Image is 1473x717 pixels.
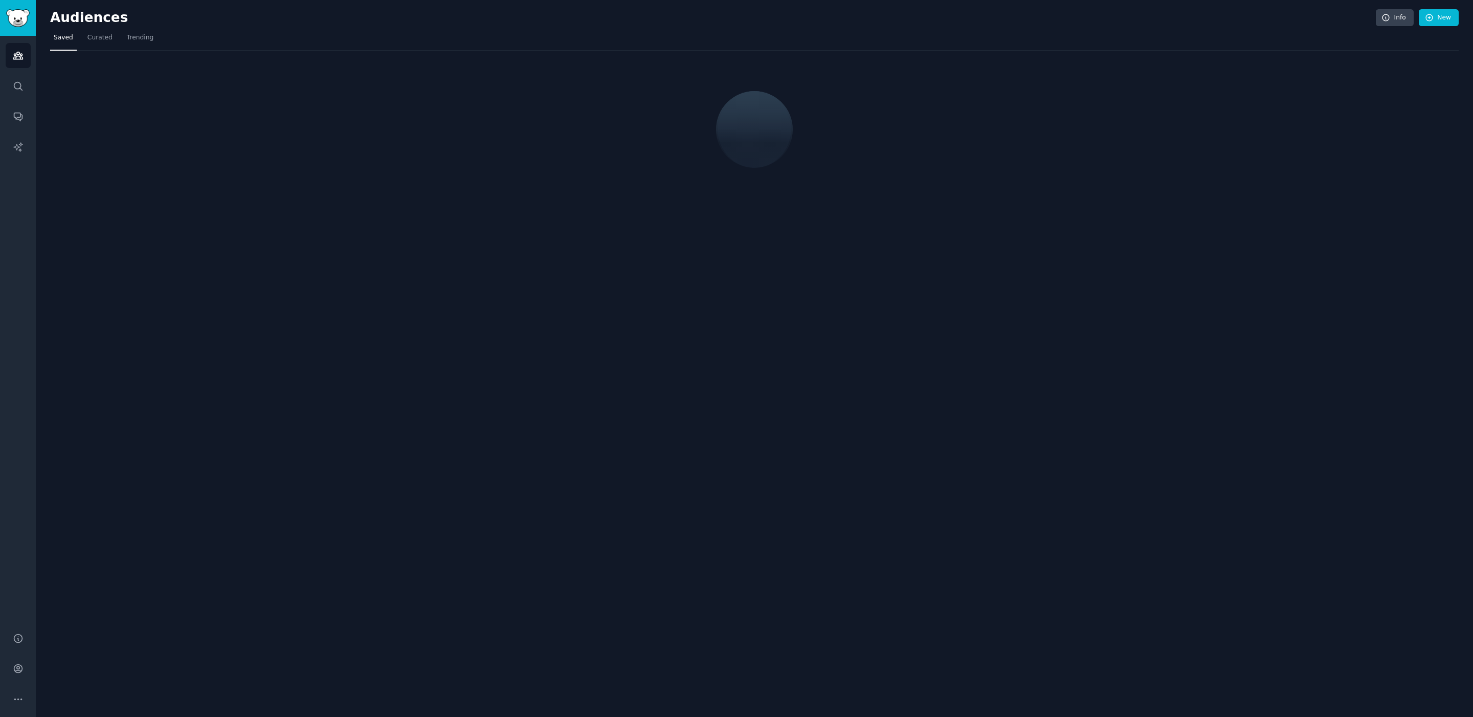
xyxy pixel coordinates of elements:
span: Trending [127,33,153,42]
a: Trending [123,30,157,51]
span: Curated [87,33,113,42]
span: Saved [54,33,73,42]
a: Saved [50,30,77,51]
h2: Audiences [50,10,1376,26]
a: New [1419,9,1459,27]
a: Curated [84,30,116,51]
img: GummySearch logo [6,9,30,27]
a: Info [1376,9,1414,27]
